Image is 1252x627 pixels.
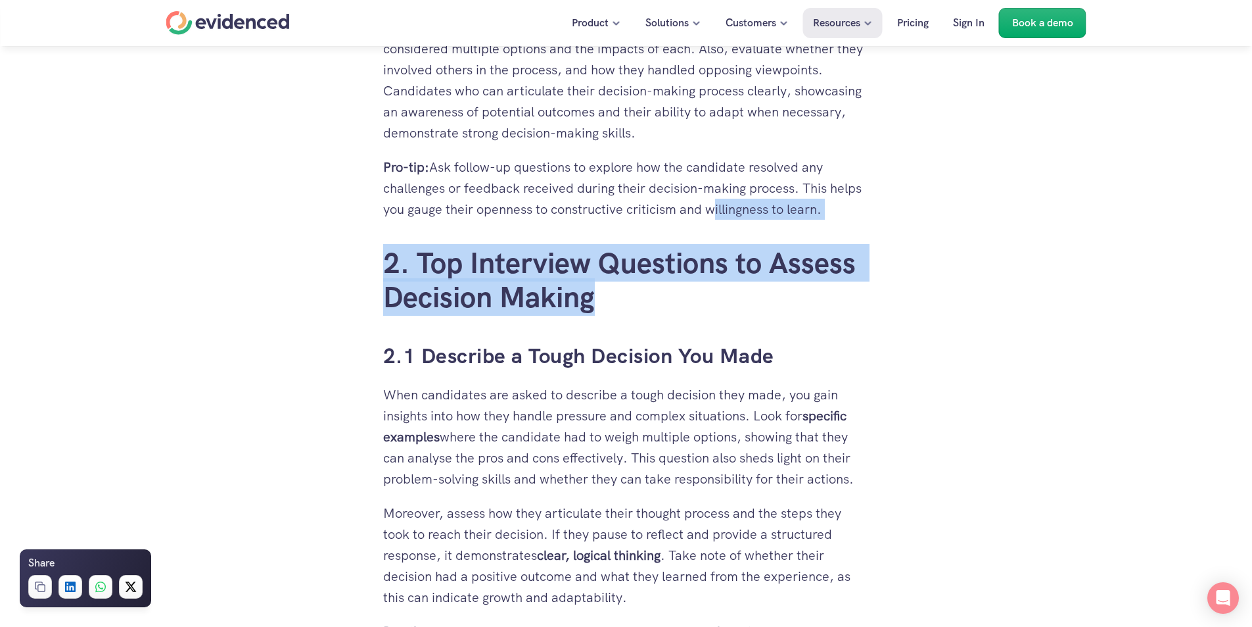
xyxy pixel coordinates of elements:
strong: specific examples [383,407,850,445]
p: Ask follow-up questions to explore how the candidate resolved any challenges or feedback received... [383,157,869,220]
p: Solutions [645,14,689,32]
p: Resources [813,14,860,32]
h2: 2. Top Interview Questions to Assess Decision Making [383,246,869,316]
a: Book a demo [999,8,1086,38]
strong: clear, logical thinking [537,547,661,564]
p: Product [572,14,609,32]
h6: Share [28,555,55,572]
p: Moreover, assess how they articulate their thought process and the steps they took to reach their... [383,503,869,608]
p: Customers [726,14,776,32]
p: Pricing [897,14,929,32]
a: Home [166,11,290,35]
p: Sign In [953,14,985,32]
p: When candidates are asked to describe a tough decision they made, you gain insights into how they... [383,384,869,489]
div: Open Intercom Messenger [1207,582,1239,614]
p: Book a demo [1012,14,1073,32]
a: Sign In [943,8,994,38]
a: Pricing [887,8,939,38]
h3: 2.1 Describe a Tough Decision You Made [383,341,869,371]
strong: Pro-tip: [383,159,429,176]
